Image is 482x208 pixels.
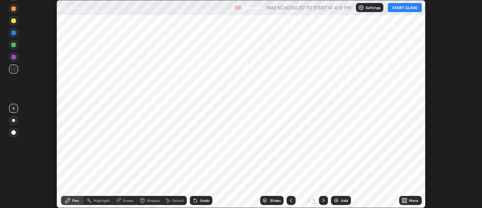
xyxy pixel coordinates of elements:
img: class-settings-icons [358,5,364,11]
p: Electricity-15 [61,5,87,11]
img: recording.375f2c34.svg [235,5,241,11]
button: START CLASS [388,3,422,12]
div: 1 [299,198,306,203]
img: add-slide-button [333,197,339,203]
p: Settings [366,6,380,9]
div: Shapes [147,199,160,202]
h5: WAS SCHEDULED TO START AT 4:10 PM [267,4,351,11]
div: Eraser [123,199,134,202]
div: More [409,199,418,202]
div: Undo [200,199,209,202]
div: 1 [311,197,316,204]
div: Select [172,199,184,202]
p: Recording [243,5,264,11]
div: Add [341,199,348,202]
div: Highlight [93,199,110,202]
div: / [308,198,310,203]
div: Slides [270,199,281,202]
div: Pen [72,199,79,202]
